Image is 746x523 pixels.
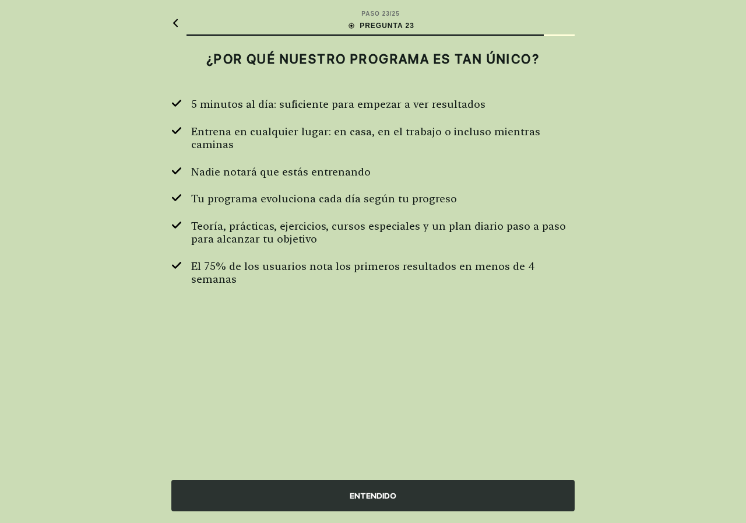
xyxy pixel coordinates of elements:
[191,98,485,111] span: 5 minutos al día: suficiente para empezar a ver resultados
[191,220,575,246] span: Teoría, prácticas, ejercicios, cursos especiales y un plan diario paso a paso para alcanzar tu ob...
[191,260,575,286] span: El 75% de los usuarios nota los primeros resultados en menos de 4 semanas
[347,20,414,31] div: PREGUNTA 23
[191,125,575,152] span: Entrena en cualquier lugar: en casa, en el trabajo o incluso mientras caminas
[171,51,575,66] h2: ¿POR QUÉ NUESTRO PROGRAMA ES TAN ÚNICO?
[171,480,575,511] div: ENTENDIDO
[191,166,371,179] span: Nadie notará que estás entrenando
[191,192,457,206] span: Tu programa evoluciona cada día según tu progreso
[361,9,399,18] div: PASO 23 / 25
